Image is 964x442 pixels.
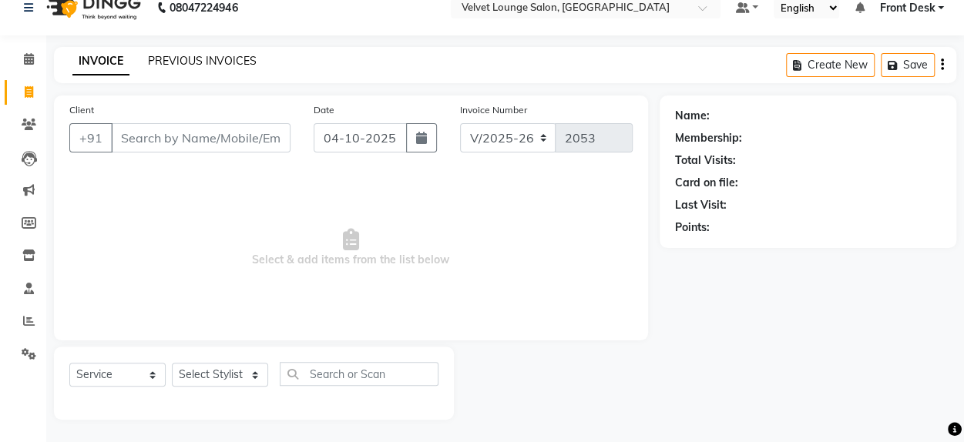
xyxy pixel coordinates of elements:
[786,53,875,77] button: Create New
[69,123,113,152] button: +91
[881,53,935,77] button: Save
[675,175,738,191] div: Card on file:
[675,108,710,124] div: Name:
[314,103,334,117] label: Date
[675,130,742,146] div: Membership:
[280,362,438,386] input: Search or Scan
[675,197,727,213] div: Last Visit:
[460,103,527,117] label: Invoice Number
[148,54,257,68] a: PREVIOUS INVOICES
[69,171,633,325] span: Select & add items from the list below
[675,219,710,236] div: Points:
[111,123,291,152] input: Search by Name/Mobile/Email/Code
[72,48,129,75] a: INVOICE
[675,152,736,169] div: Total Visits:
[69,103,94,117] label: Client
